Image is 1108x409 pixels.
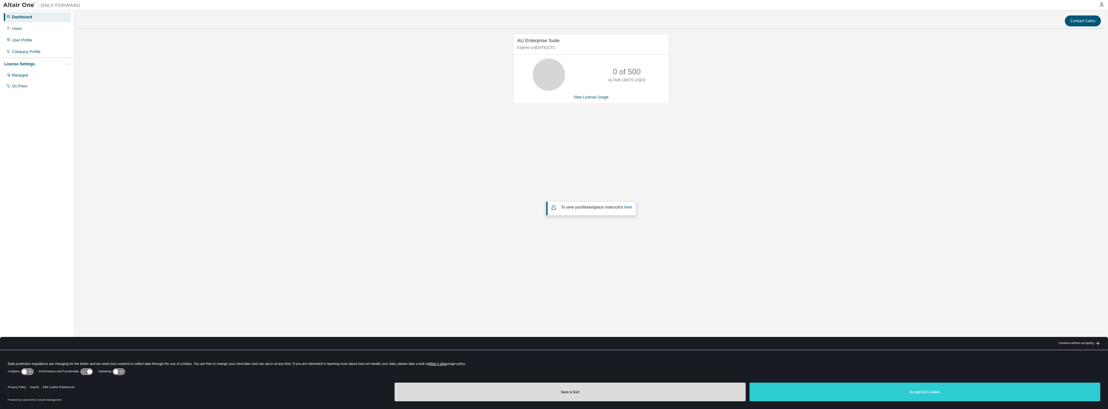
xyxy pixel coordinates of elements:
[608,78,645,83] p: ALTAIR UNITS USED
[574,95,609,99] a: View License Usage
[12,14,32,20] div: Dashboard
[12,73,28,78] div: Managed
[12,26,22,31] div: Users
[517,38,560,43] span: AU Enterprise Suite
[517,45,664,51] p: Expires on [DATE] UTC
[624,205,632,209] a: here
[561,205,632,209] span: To view your click
[4,61,35,67] div: License Settings
[583,205,616,209] em: Marketplace orders
[613,66,641,77] p: 0 of 500
[1065,15,1101,26] button: Contact Sales
[12,49,41,54] div: Company Profile
[12,38,32,43] div: User Profile
[12,84,27,89] div: On Prem
[3,2,84,8] img: Altair One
